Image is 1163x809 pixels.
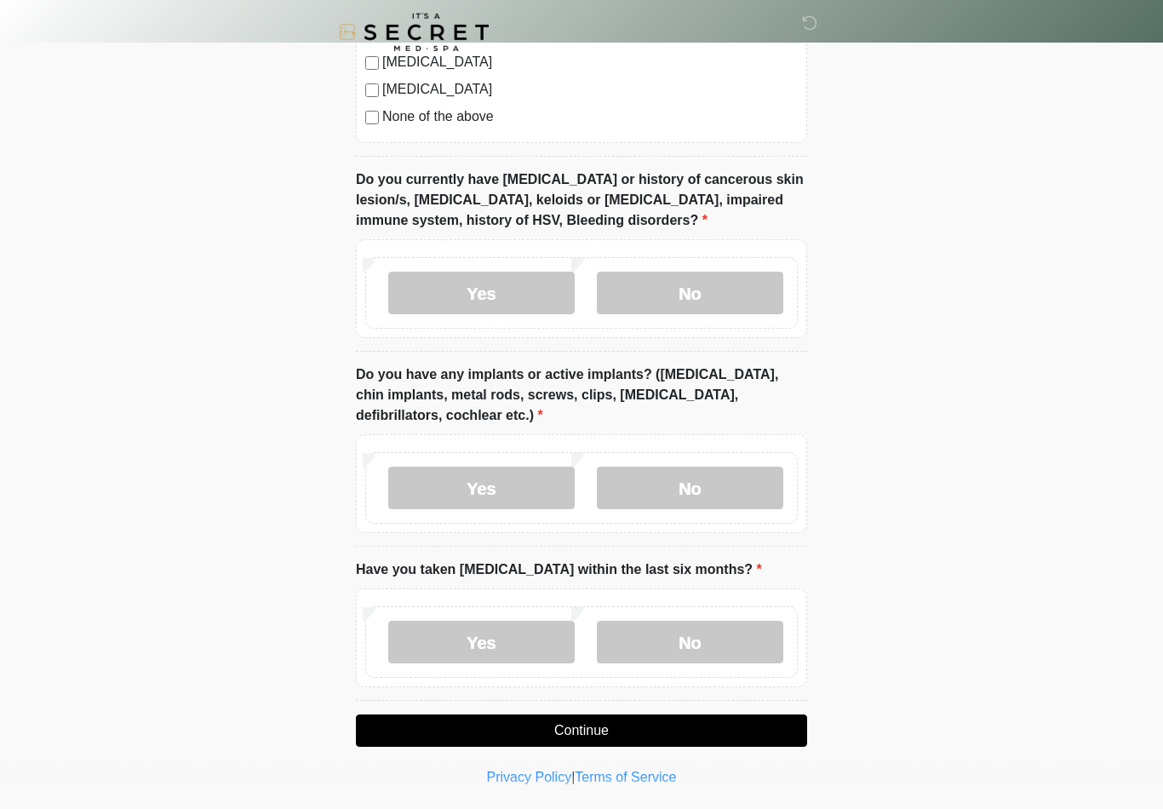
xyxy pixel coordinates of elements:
label: Yes [388,621,575,663]
label: Do you currently have [MEDICAL_DATA] or history of cancerous skin lesion/s, [MEDICAL_DATA], keloi... [356,169,807,231]
label: Yes [388,467,575,509]
img: It's A Secret Med Spa Logo [339,13,489,51]
label: Do you have any implants or active implants? ([MEDICAL_DATA], chin implants, metal rods, screws, ... [356,364,807,426]
a: Terms of Service [575,770,676,784]
label: Have you taken [MEDICAL_DATA] within the last six months? [356,559,762,580]
label: [MEDICAL_DATA] [382,79,798,100]
a: | [571,770,575,784]
input: None of the above [365,111,379,124]
input: [MEDICAL_DATA] [365,83,379,97]
label: Yes [388,272,575,314]
button: Continue [356,714,807,747]
label: No [597,467,783,509]
label: No [597,272,783,314]
a: Privacy Policy [487,770,572,784]
label: No [597,621,783,663]
label: None of the above [382,106,798,127]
